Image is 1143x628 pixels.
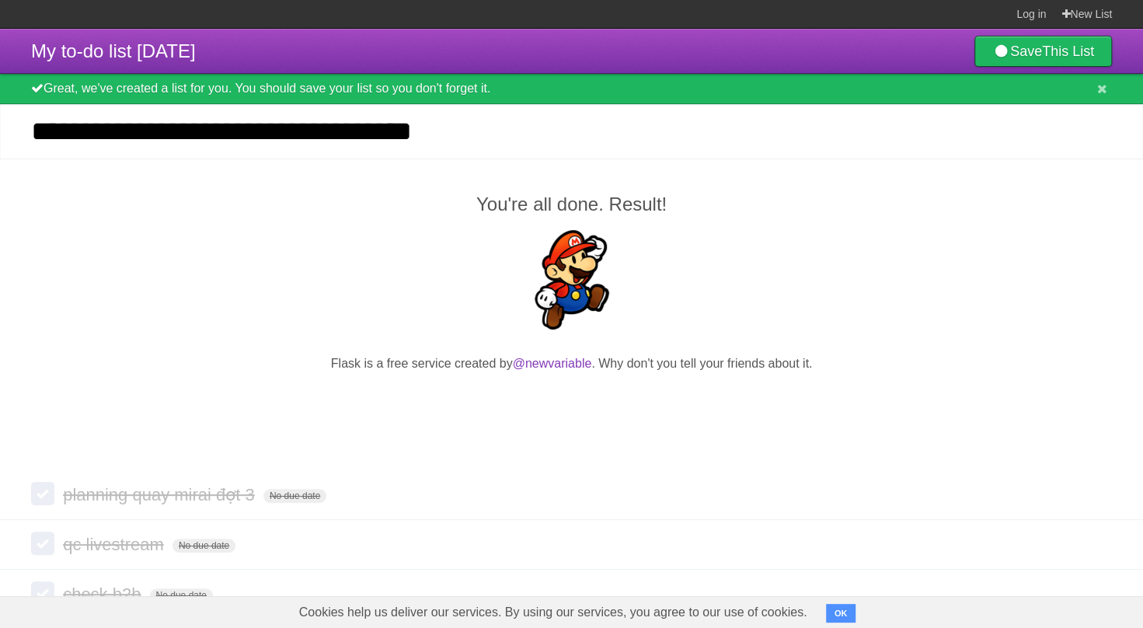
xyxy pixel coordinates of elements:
label: Done [31,532,54,555]
a: SaveThis List [974,36,1112,67]
span: Cookies help us deliver our services. By using our services, you agree to our use of cookies. [284,597,823,628]
p: Flask is a free service created by . Why don't you tell your friends about it. [31,354,1112,373]
span: My to-do list [DATE] [31,40,196,61]
h2: You're all done. Result! [31,190,1112,218]
span: No due date [150,588,213,602]
label: Done [31,482,54,505]
iframe: X Post Button [544,392,600,414]
span: check b2b [63,584,145,604]
span: No due date [263,489,326,503]
span: qc livestream [63,535,168,554]
label: Done [31,581,54,605]
button: OK [826,604,856,623]
span: planning quay mirai đợt 3 [63,485,259,504]
a: @newvariable [513,357,592,370]
img: Super Mario [522,230,622,330]
span: No due date [172,539,235,553]
b: This List [1042,44,1094,59]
